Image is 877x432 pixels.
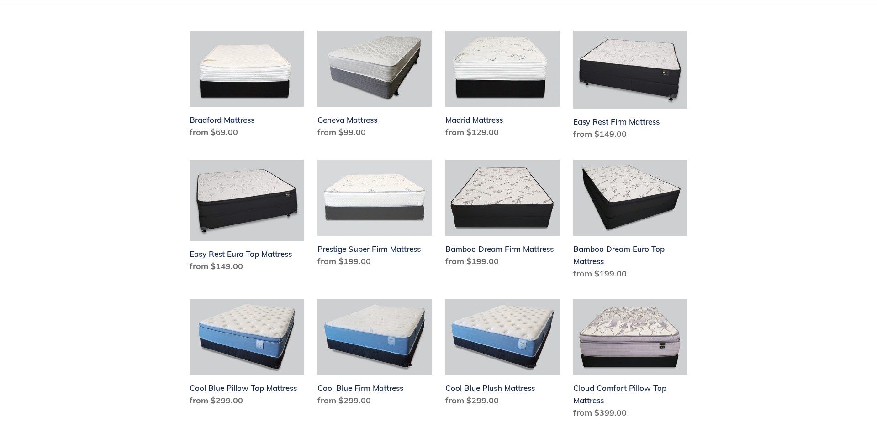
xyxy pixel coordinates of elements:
[445,299,560,411] a: Cool Blue Plush Mattress
[445,31,560,142] a: Madrid Mattress
[190,160,304,276] a: Easy Rest Euro Top Mattress
[573,31,687,144] a: Easy Rest Firm Mattress
[317,31,432,142] a: Geneva Mattress
[445,160,560,271] a: Bamboo Dream Firm Mattress
[573,299,687,423] a: Cloud Comfort Pillow Top Mattress
[190,31,304,142] a: Bradford Mattress
[317,160,432,271] a: Prestige Super Firm Mattress
[317,299,432,411] a: Cool Blue Firm Mattress
[190,299,304,411] a: Cool Blue Pillow Top Mattress
[573,160,687,283] a: Bamboo Dream Euro Top Mattress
